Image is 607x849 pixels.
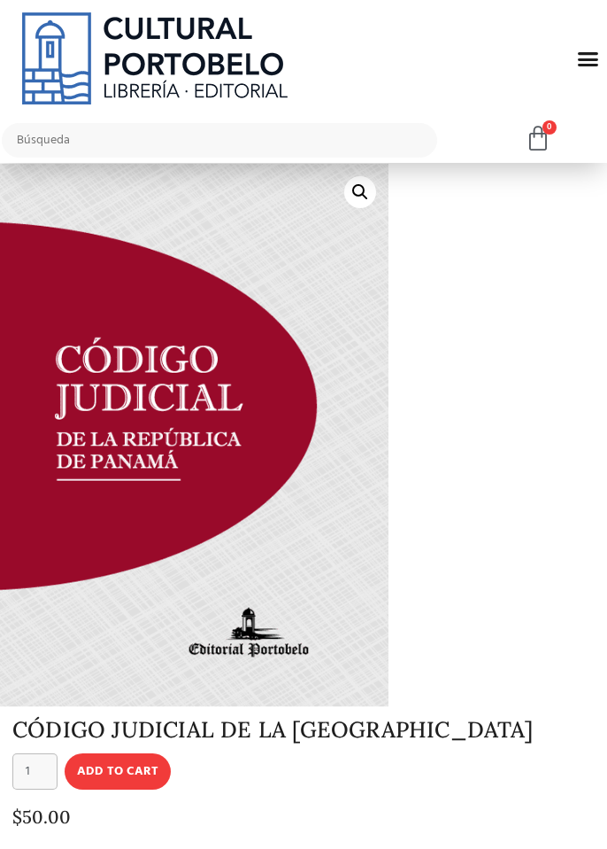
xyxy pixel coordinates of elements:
[542,120,557,135] span: 0
[65,753,171,790] button: Add to cart
[525,126,551,152] a: 0
[572,42,605,75] div: Menu Toggle
[12,806,22,828] span: $
[12,719,595,741] h1: CÓDIGO JUDICIAL DE LA [GEOGRAPHIC_DATA]
[2,123,437,158] input: Búsqueda
[12,753,58,790] input: Product quantity
[12,806,71,828] bdi: 50.00
[344,176,376,208] a: 🔍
